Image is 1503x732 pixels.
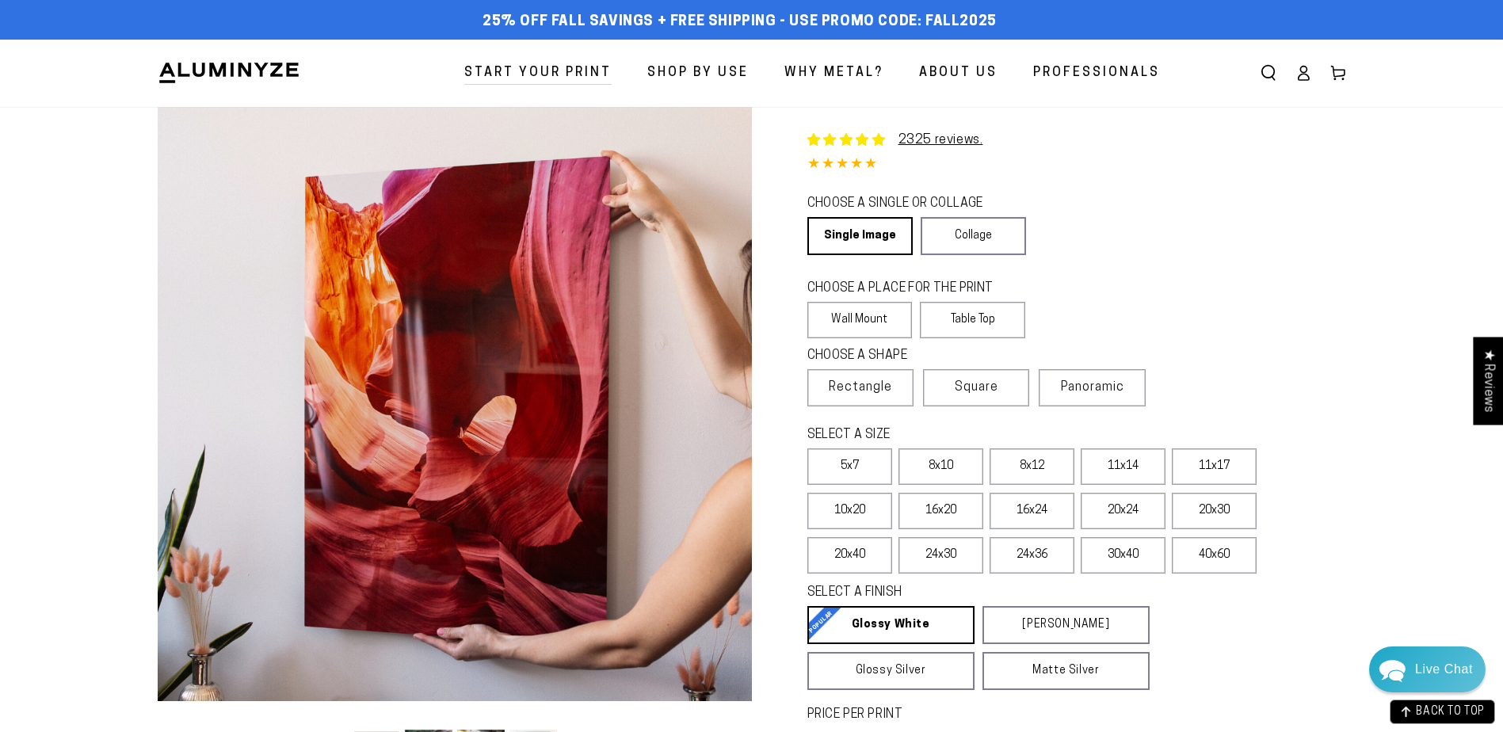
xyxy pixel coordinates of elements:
[955,378,998,397] span: Square
[829,378,892,397] span: Rectangle
[982,606,1150,644] a: [PERSON_NAME]
[807,217,913,255] a: Single Image
[919,62,998,85] span: About Us
[1021,52,1172,94] a: Professionals
[1172,537,1257,574] label: 40x60
[1416,707,1485,718] span: BACK TO TOP
[807,537,892,574] label: 20x40
[483,13,997,31] span: 25% off FALL Savings + Free Shipping - Use Promo Code: FALL2025
[807,154,1346,177] div: 4.85 out of 5.0 stars
[898,493,983,529] label: 16x20
[990,448,1074,485] label: 8x12
[1081,537,1165,574] label: 30x40
[807,280,1011,298] legend: CHOOSE A PLACE FOR THE PRINT
[990,493,1074,529] label: 16x24
[807,706,1346,724] label: PRICE PER PRINT
[807,195,1012,213] legend: CHOOSE A SINGLE OR COLLAGE
[907,52,1009,94] a: About Us
[1251,55,1286,90] summary: Search our site
[898,537,983,574] label: 24x30
[1473,337,1503,425] div: Click to open Judge.me floating reviews tab
[982,652,1150,690] a: Matte Silver
[807,493,892,529] label: 10x20
[1061,381,1124,394] span: Panoramic
[807,426,1124,444] legend: SELECT A SIZE
[807,448,892,485] label: 5x7
[1369,646,1486,692] div: Chat widget toggle
[1172,493,1257,529] label: 20x30
[784,62,883,85] span: Why Metal?
[990,537,1074,574] label: 24x36
[807,584,1112,602] legend: SELECT A FINISH
[1415,646,1473,692] div: Contact Us Directly
[464,62,612,85] span: Start Your Print
[1172,448,1257,485] label: 11x17
[807,302,913,338] label: Wall Mount
[807,606,975,644] a: Glossy White
[1081,493,1165,529] label: 20x24
[635,52,761,94] a: Shop By Use
[920,302,1025,338] label: Table Top
[158,61,300,85] img: Aluminyze
[921,217,1026,255] a: Collage
[898,134,983,147] a: 2325 reviews.
[807,347,1013,365] legend: CHOOSE A SHAPE
[898,448,983,485] label: 8x10
[772,52,895,94] a: Why Metal?
[1081,448,1165,485] label: 11x14
[1033,62,1160,85] span: Professionals
[647,62,749,85] span: Shop By Use
[807,652,975,690] a: Glossy Silver
[452,52,624,94] a: Start Your Print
